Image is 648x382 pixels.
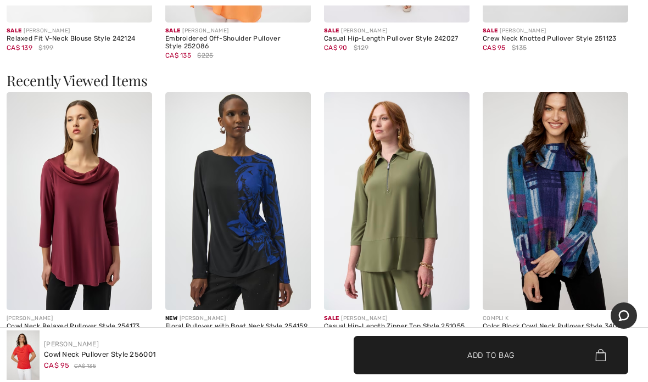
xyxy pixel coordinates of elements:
[7,330,40,380] img: Cowl Neck Pullover Style 256001
[324,44,348,52] span: CA$ 90
[324,92,470,311] img: Casual Hip-Length Zipper Top Style 251055
[197,50,213,60] span: $225
[7,323,152,330] div: Cowl Neck Relaxed Pullover Style 254173
[165,323,311,330] div: Floral Pullover with Boat Neck Style 254159
[165,27,311,35] div: [PERSON_NAME]
[165,314,311,323] div: [PERSON_NAME]
[165,27,180,34] span: Sale
[595,349,606,361] img: Bag.svg
[44,349,156,360] div: Cowl Neck Pullover Style 256001
[324,27,470,35] div: [PERSON_NAME]
[483,44,506,52] span: CA$ 95
[483,27,498,34] span: Sale
[44,340,99,348] a: [PERSON_NAME]
[324,27,339,34] span: Sale
[483,323,628,330] div: Color Block Cowl Neck Pullover Style 34000
[165,315,177,322] span: New
[483,92,628,311] img: Color Block Cowl Neck Pullover Style 34000
[467,349,515,361] span: Add to Bag
[354,43,368,53] span: $129
[7,314,152,323] div: [PERSON_NAME]
[324,323,470,330] div: Casual Hip-Length Zipper Top Style 251055
[165,92,311,311] img: Floral Pullover with Boat Neck Style 254159
[324,314,470,323] div: [PERSON_NAME]
[7,44,32,52] span: CA$ 139
[44,361,70,369] span: CA$ 95
[165,52,191,59] span: CA$ 135
[38,43,53,53] span: $199
[354,336,628,374] button: Add to Bag
[611,302,637,330] iframe: Opens a widget where you can chat to one of our agents
[7,35,152,43] div: Relaxed Fit V-Neck Blouse Style 242124
[324,35,470,43] div: Casual Hip-Length Pullover Style 242027
[7,27,152,35] div: [PERSON_NAME]
[165,35,311,50] div: Embroidered Off-Shoulder Pullover Style 252086
[74,362,96,370] span: CA$ 135
[483,35,628,43] div: Crew Neck Knotted Pullover Style 251123
[512,43,527,53] span: $135
[324,315,339,322] span: Sale
[7,92,152,311] img: Cowl Neck Relaxed Pullover Style 254173
[483,27,628,35] div: [PERSON_NAME]
[483,314,628,323] div: COMPLI K
[7,74,641,88] h3: Recently Viewed Items
[7,27,21,34] span: Sale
